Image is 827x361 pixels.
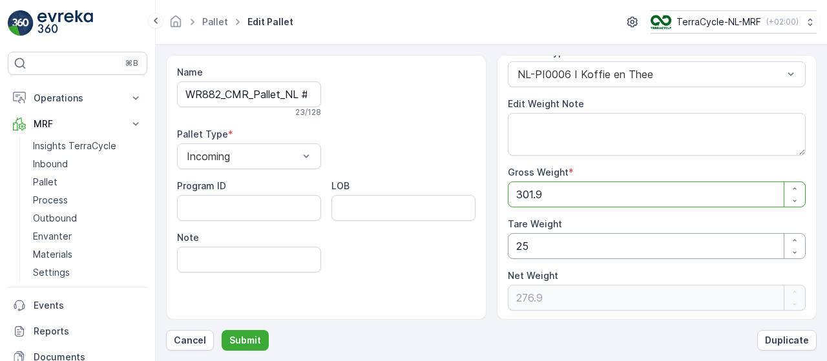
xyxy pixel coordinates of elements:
a: Outbound [28,209,147,227]
p: Operations [34,92,121,105]
label: Tare Weight [508,218,562,229]
a: Reports [8,318,147,344]
p: Pallet [33,176,58,189]
a: Pallet [28,173,147,191]
p: TerraCycle-NL-MRF [676,15,761,28]
label: Gross Weight [508,167,569,178]
button: Cancel [166,330,214,351]
p: Envanter [33,230,72,243]
label: Edit Weight Note [508,98,584,109]
p: Outbound [33,212,77,225]
label: Program ID [177,180,226,191]
p: Submit [229,334,261,347]
label: Net Weight [508,270,558,281]
p: Materials [33,248,72,261]
p: MRF [34,118,121,130]
a: Events [8,293,147,318]
label: Pallet Type [177,129,228,139]
label: Note [177,232,199,243]
button: Operations [8,85,147,111]
p: Settings [33,266,70,279]
button: TerraCycle-NL-MRF(+02:00) [651,10,817,34]
img: logo [8,10,34,36]
p: ( +02:00 ) [766,17,799,27]
label: LOB [331,180,350,191]
p: 23 / 128 [295,107,321,118]
a: Process [28,191,147,209]
a: Materials [28,245,147,263]
a: Envanter [28,227,147,245]
button: MRF [8,111,147,137]
p: Insights TerraCycle [33,139,116,152]
p: Reports [34,325,142,338]
button: Duplicate [757,330,817,351]
img: TC_v739CUj.png [651,15,671,29]
a: Homepage [169,19,183,30]
button: Submit [222,330,269,351]
a: Pallet [202,16,228,27]
p: Events [34,299,142,312]
a: Inbound [28,155,147,173]
label: Name [177,67,203,77]
img: logo_light-DOdMpM7g.png [37,10,93,36]
p: Process [33,194,68,207]
p: Duplicate [765,334,809,347]
a: Insights TerraCycle [28,137,147,155]
a: Settings [28,263,147,282]
p: Cancel [174,334,206,347]
p: ⌘B [125,58,138,68]
p: Inbound [33,158,68,170]
span: Edit Pallet [245,15,296,28]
